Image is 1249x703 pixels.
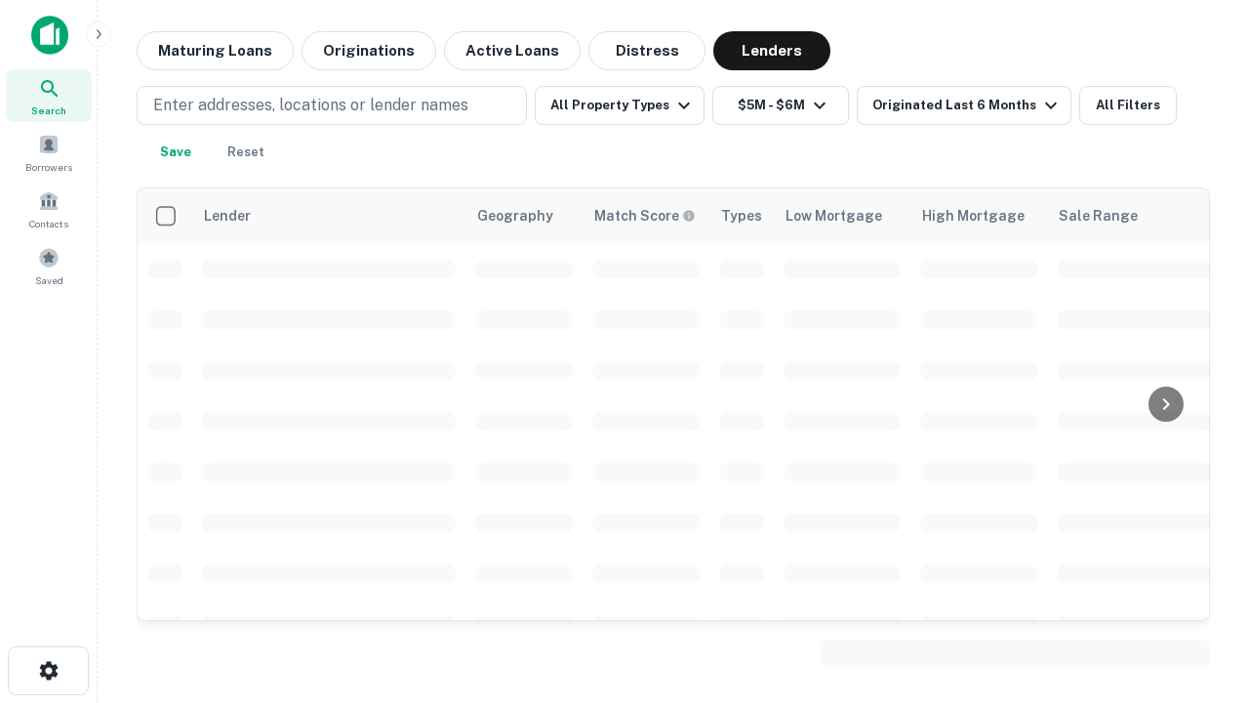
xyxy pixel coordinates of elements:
button: Distress [588,31,705,70]
a: Search [6,69,92,122]
button: Enter addresses, locations or lender names [137,86,527,125]
a: Borrowers [6,126,92,179]
button: Originated Last 6 Months [857,86,1071,125]
a: Contacts [6,183,92,235]
th: Geography [465,188,583,243]
a: Saved [6,239,92,292]
button: Active Loans [444,31,581,70]
th: Low Mortgage [774,188,910,243]
button: Lenders [713,31,830,70]
img: capitalize-icon.png [31,16,68,55]
span: Saved [35,272,63,288]
button: $5M - $6M [712,86,849,125]
th: High Mortgage [910,188,1047,243]
span: Contacts [29,216,68,231]
iframe: Chat Widget [1151,484,1249,578]
div: Low Mortgage [786,204,882,227]
button: Originations [302,31,436,70]
th: Lender [192,188,465,243]
button: Maturing Loans [137,31,294,70]
div: Geography [477,204,553,227]
div: Types [721,204,762,227]
th: Capitalize uses an advanced AI algorithm to match your search with the best lender. The match sco... [583,188,709,243]
p: Enter addresses, locations or lender names [153,94,468,117]
div: Capitalize uses an advanced AI algorithm to match your search with the best lender. The match sco... [594,205,696,227]
div: Originated Last 6 Months [872,94,1063,117]
button: All Property Types [535,86,705,125]
th: Sale Range [1047,188,1223,243]
button: All Filters [1079,86,1177,125]
div: High Mortgage [922,204,1025,227]
button: Save your search to get updates of matches that match your search criteria. [144,133,207,172]
th: Types [709,188,774,243]
div: Sale Range [1059,204,1138,227]
button: Reset [215,133,277,172]
span: Search [31,103,66,118]
span: Borrowers [25,159,72,175]
div: Lender [204,204,251,227]
h6: Match Score [594,205,692,227]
